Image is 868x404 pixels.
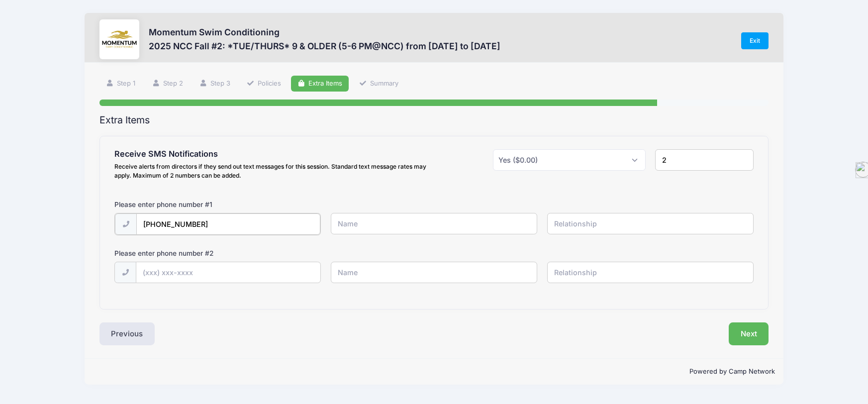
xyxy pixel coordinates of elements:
button: Next [729,322,769,345]
a: Step 2 [145,76,190,92]
label: Please enter phone number # [114,200,212,209]
span: 2 [209,249,213,257]
a: Step 1 [99,76,142,92]
h3: Momentum Swim Conditioning [149,27,500,37]
a: Policies [240,76,288,92]
input: Relationship [547,213,754,234]
input: Quantity [655,149,754,171]
h3: 2025 NCC Fall #2: *TUE/THURS* 9 & OLDER (5-6 PM@NCC) from [DATE] to [DATE] [149,41,500,51]
h4: Receive SMS Notifications [114,149,429,159]
a: Extra Items [291,76,349,92]
label: Please enter phone number # [114,248,213,258]
button: Previous [99,322,155,345]
p: Powered by Camp Network [93,367,775,377]
a: Summary [352,76,405,92]
input: Name [331,213,537,234]
input: Name [331,262,537,283]
a: Exit [741,32,769,49]
input: (xxx) xxx-xxxx [136,213,320,235]
a: Step 3 [193,76,237,92]
div: Receive alerts from directors if they send out text messages for this session. Standard text mess... [114,162,429,180]
input: (xxx) xxx-xxxx [136,262,321,283]
span: 1 [209,201,212,208]
h2: Extra Items [99,114,769,126]
input: Relationship [547,262,754,283]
